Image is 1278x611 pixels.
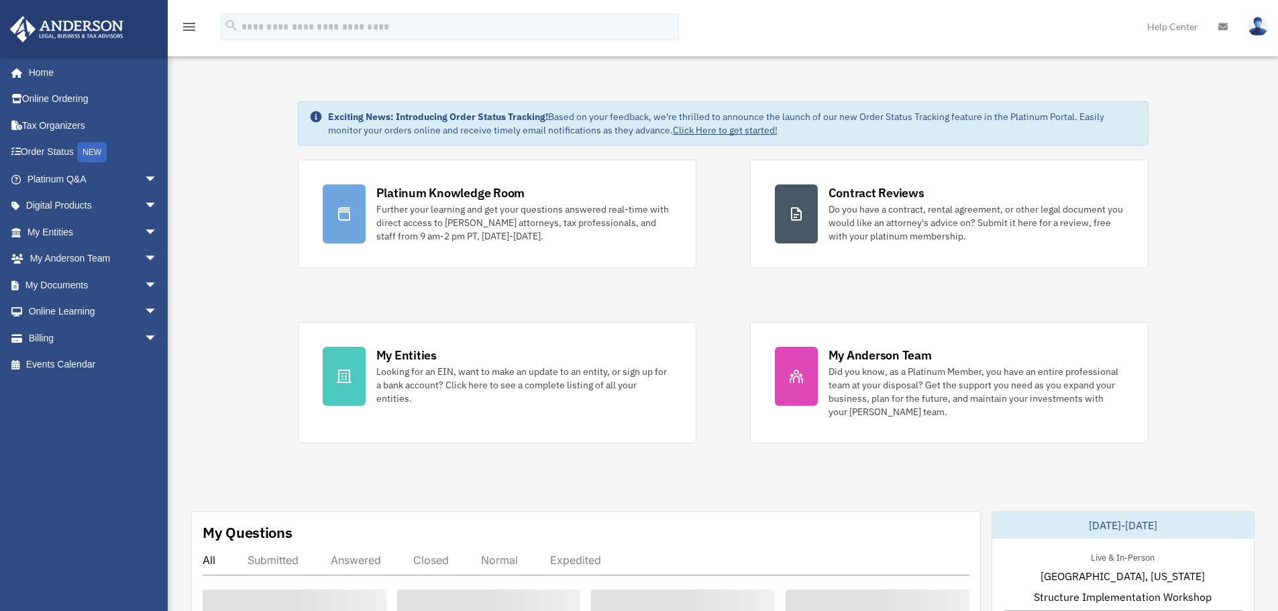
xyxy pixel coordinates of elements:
div: [DATE]-[DATE] [992,512,1254,539]
a: My Documentsarrow_drop_down [9,272,178,298]
a: menu [181,23,197,35]
div: Expedited [550,553,601,567]
a: Contract Reviews Do you have a contract, rental agreement, or other legal document you would like... [750,160,1149,268]
div: Normal [481,553,518,567]
span: arrow_drop_down [144,166,171,193]
div: Live & In-Person [1080,549,1165,563]
div: My Entities [376,347,437,364]
div: Closed [413,553,449,567]
div: Answered [331,553,381,567]
span: arrow_drop_down [144,272,171,299]
span: arrow_drop_down [144,298,171,326]
span: arrow_drop_down [144,325,171,352]
strong: Exciting News: Introducing Order Status Tracking! [328,111,548,123]
a: My Entitiesarrow_drop_down [9,219,178,245]
a: Online Learningarrow_drop_down [9,298,178,325]
div: All [203,553,215,567]
a: Tax Organizers [9,112,178,139]
span: arrow_drop_down [144,219,171,246]
a: Platinum Q&Aarrow_drop_down [9,166,178,192]
a: Platinum Knowledge Room Further your learning and get your questions answered real-time with dire... [298,160,696,268]
a: Home [9,59,171,86]
span: arrow_drop_down [144,245,171,273]
img: Anderson Advisors Platinum Portal [6,16,127,42]
div: Did you know, as a Platinum Member, you have an entire professional team at your disposal? Get th... [829,365,1124,419]
a: Click Here to get started! [673,124,778,136]
a: My Entities Looking for an EIN, want to make an update to an entity, or sign up for a bank accoun... [298,322,696,443]
a: Billingarrow_drop_down [9,325,178,351]
div: Do you have a contract, rental agreement, or other legal document you would like an attorney's ad... [829,203,1124,243]
i: menu [181,19,197,35]
div: Platinum Knowledge Room [376,184,525,201]
span: arrow_drop_down [144,192,171,220]
div: My Anderson Team [829,347,932,364]
a: Events Calendar [9,351,178,378]
span: Structure Implementation Workshop [1034,589,1212,605]
div: Looking for an EIN, want to make an update to an entity, or sign up for a bank account? Click her... [376,365,672,405]
img: User Pic [1248,17,1268,36]
span: [GEOGRAPHIC_DATA], [US_STATE] [1041,568,1205,584]
div: NEW [77,142,107,162]
i: search [224,18,239,33]
a: Digital Productsarrow_drop_down [9,192,178,219]
div: Contract Reviews [829,184,924,201]
div: My Questions [203,522,292,543]
a: Order StatusNEW [9,139,178,166]
a: My Anderson Teamarrow_drop_down [9,245,178,272]
a: Online Ordering [9,86,178,113]
a: My Anderson Team Did you know, as a Platinum Member, you have an entire professional team at your... [750,322,1149,443]
div: Further your learning and get your questions answered real-time with direct access to [PERSON_NAM... [376,203,672,243]
div: Based on your feedback, we're thrilled to announce the launch of our new Order Status Tracking fe... [328,110,1137,137]
div: Submitted [248,553,299,567]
